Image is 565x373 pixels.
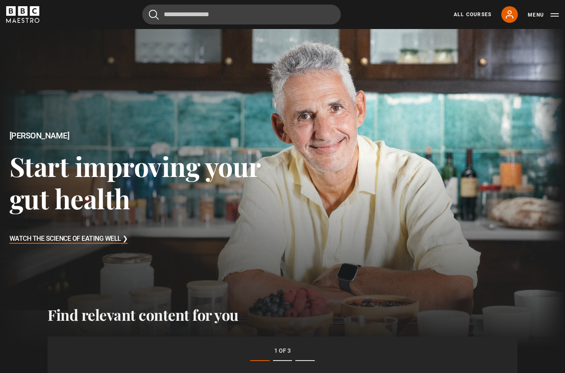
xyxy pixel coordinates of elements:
[10,131,283,140] h2: [PERSON_NAME]
[149,10,159,20] button: Submit the search query
[142,5,341,24] input: Search
[10,150,283,214] h3: Start improving your gut health
[48,306,517,323] h2: Find relevant content for you
[81,346,484,355] p: 1 of 3
[10,233,128,245] h3: Watch The Science of Eating Well ❯
[6,6,39,23] svg: BBC Maestro
[454,11,491,18] a: All Courses
[528,11,559,19] button: Toggle navigation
